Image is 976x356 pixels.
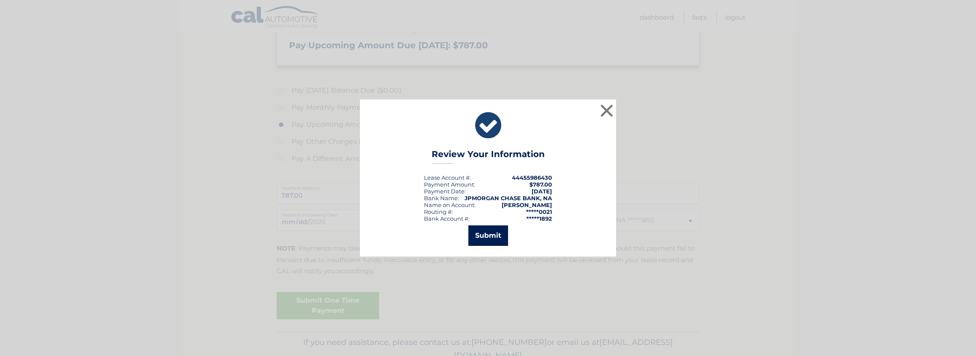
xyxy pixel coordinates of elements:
strong: 44455986430 [512,174,552,181]
div: Bank Account #: [424,215,470,222]
button: Submit [468,225,508,246]
span: [DATE] [532,188,552,195]
div: Lease Account #: [424,174,471,181]
div: Payment Amount: [424,181,475,188]
span: Payment Date [424,188,465,195]
button: × [598,102,615,119]
div: : [424,188,466,195]
h3: Review Your Information [432,149,545,164]
div: Name on Account: [424,201,476,208]
span: $787.00 [529,181,552,188]
strong: JPMORGAN CHASE BANK, NA [465,195,552,201]
div: Routing #: [424,208,453,215]
strong: [PERSON_NAME] [502,201,552,208]
div: Bank Name: [424,195,459,201]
